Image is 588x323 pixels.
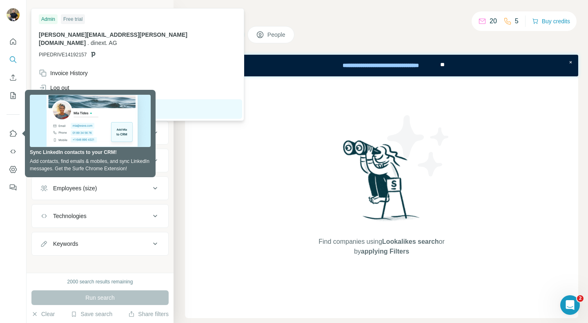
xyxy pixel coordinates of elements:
iframe: Intercom live chat [560,295,580,315]
button: HQ location [32,123,168,143]
span: dinext. AG [91,40,117,46]
div: Keywords [53,240,78,248]
img: Avatar [7,8,20,21]
span: People [267,31,286,39]
button: Upgrade [33,99,242,119]
span: Lookalikes search [382,238,439,245]
button: Clear [31,310,55,318]
div: Invoice History [39,69,88,77]
span: [PERSON_NAME][EMAIL_ADDRESS][PERSON_NAME][DOMAIN_NAME] [39,31,187,46]
span: PIPEDRIVE14192157 [39,51,87,58]
span: . [87,40,89,46]
button: Dashboard [7,162,20,177]
button: Use Surfe API [7,144,20,159]
h4: Search [185,10,578,21]
span: 2 [577,295,584,302]
span: applying Filters [361,248,409,255]
div: 2000 search results remaining [67,278,133,285]
div: Log out [39,84,69,92]
div: New search [31,7,57,15]
p: 20 [490,16,497,26]
button: Technologies [32,206,168,226]
div: Free trial [61,14,85,24]
button: Share filters [128,310,169,318]
p: 5 [515,16,519,26]
button: Save search [71,310,112,318]
button: Keywords [32,234,168,254]
img: Surfe Illustration - Stars [382,109,455,183]
button: My lists [7,88,20,103]
button: Feedback [7,180,20,195]
button: Quick start [7,34,20,49]
button: Hide [142,5,174,17]
img: Surfe Illustration - Woman searching with binoculars [339,138,424,229]
button: Buy credits [532,16,570,27]
div: Annual revenue ($) [53,156,102,165]
div: HQ location [53,129,83,137]
iframe: Banner [185,55,578,76]
button: Search [7,52,20,67]
div: Employees (size) [53,184,97,192]
button: Annual revenue ($) [32,151,168,170]
button: Employees (size) [32,178,168,198]
span: Find companies using or by [316,237,447,256]
div: Admin [39,14,58,24]
button: Use Surfe on LinkedIn [7,126,20,141]
div: Technologies [53,212,87,220]
button: Enrich CSV [7,70,20,85]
